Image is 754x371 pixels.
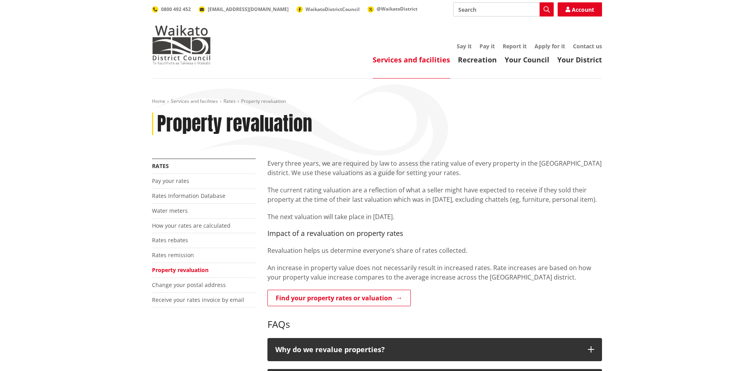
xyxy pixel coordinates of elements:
a: Rates [152,162,169,170]
a: Recreation [458,55,497,64]
nav: breadcrumb [152,98,602,105]
h1: Property revaluation [157,113,312,135]
input: Search input [453,2,554,16]
a: 0800 492 452 [152,6,191,13]
a: Rates [223,98,236,104]
p: An increase in property value does not necessarily result in increased rates. Rate increases are ... [267,263,602,282]
span: [EMAIL_ADDRESS][DOMAIN_NAME] [208,6,289,13]
button: Why do we revalue properties? [267,338,602,362]
a: Account [558,2,602,16]
a: Services and facilities [373,55,450,64]
span: @WaikatoDistrict [377,5,417,12]
p: The current rating valuation are a reflection of what a seller might have expected to receive if ... [267,185,602,204]
a: Your Council [505,55,549,64]
a: Services and facilities [171,98,218,104]
a: Property revaluation [152,266,209,274]
a: [EMAIL_ADDRESS][DOMAIN_NAME] [199,6,289,13]
a: Rates remission [152,251,194,259]
a: Your District [557,55,602,64]
a: @WaikatoDistrict [368,5,417,12]
p: Every three years, we are required by law to assess the rating value of every property in the [GE... [267,159,602,177]
img: Waikato District Council - Te Kaunihera aa Takiwaa o Waikato [152,25,211,64]
p: Why do we revalue properties? [275,346,580,354]
span: Property revaluation [241,98,286,104]
a: Apply for it [534,42,565,50]
h4: Impact of a revaluation on property rates [267,229,602,238]
a: WaikatoDistrictCouncil [296,6,360,13]
a: Contact us [573,42,602,50]
a: Receive your rates invoice by email [152,296,244,303]
a: Report it [503,42,527,50]
h3: FAQs [267,307,602,330]
a: Water meters [152,207,188,214]
a: Say it [457,42,472,50]
a: Pay it [479,42,495,50]
span: WaikatoDistrictCouncil [306,6,360,13]
p: The next valuation will take place in [DATE]. [267,212,602,221]
a: Rates Information Database [152,192,225,199]
p: Revaluation helps us determine everyone’s share of rates collected. [267,246,602,255]
a: Pay your rates [152,177,189,185]
a: Find your property rates or valuation [267,290,411,306]
a: Home [152,98,165,104]
a: Change your postal address [152,281,226,289]
a: Rates rebates [152,236,188,244]
a: How your rates are calculated [152,222,231,229]
span: 0800 492 452 [161,6,191,13]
